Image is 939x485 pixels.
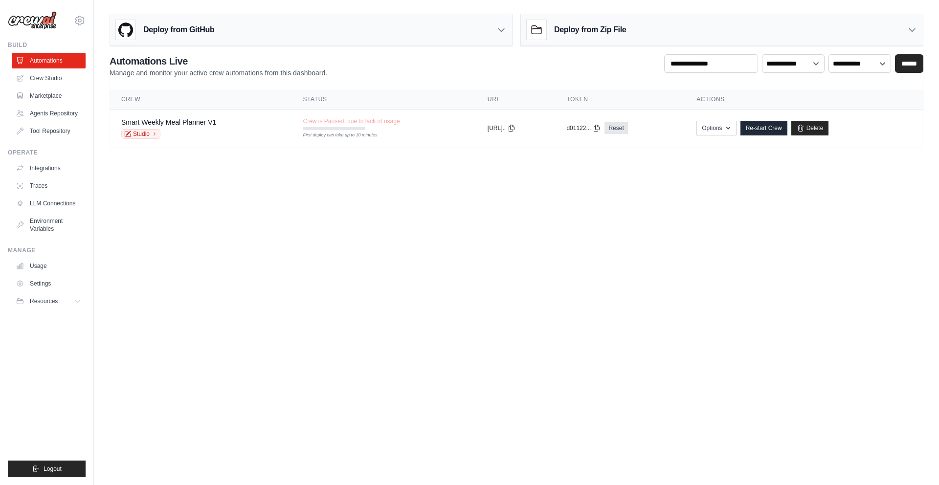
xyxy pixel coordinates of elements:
[740,121,787,135] a: Re-start Crew
[30,297,58,305] span: Resources
[121,129,160,139] a: Studio
[12,276,86,291] a: Settings
[12,178,86,194] a: Traces
[121,118,216,126] a: Smart Weekly Meal Planner V1
[143,24,214,36] h3: Deploy from GitHub
[555,89,685,110] th: Token
[12,106,86,121] a: Agents Repository
[12,196,86,211] a: LLM Connections
[12,258,86,274] a: Usage
[685,89,923,110] th: Actions
[116,20,135,40] img: GitHub Logo
[44,465,62,473] span: Logout
[110,54,327,68] h2: Automations Live
[12,160,86,176] a: Integrations
[8,41,86,49] div: Build
[12,213,86,237] a: Environment Variables
[566,124,601,132] button: d01122...
[12,123,86,139] a: Tool Repository
[554,24,626,36] h3: Deploy from Zip File
[8,246,86,254] div: Manage
[303,132,365,139] div: First deploy can take up to 10 minutes
[476,89,555,110] th: URL
[303,117,400,125] span: Crew is Paused, due to lack of usage
[12,53,86,68] a: Automations
[12,293,86,309] button: Resources
[696,121,736,135] button: Options
[604,122,627,134] a: Reset
[291,89,475,110] th: Status
[110,89,291,110] th: Crew
[110,68,327,78] p: Manage and monitor your active crew automations from this dashboard.
[890,438,939,485] iframe: Chat Widget
[791,121,829,135] a: Delete
[8,149,86,156] div: Operate
[12,70,86,86] a: Crew Studio
[12,88,86,104] a: Marketplace
[8,461,86,477] button: Logout
[8,11,57,30] img: Logo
